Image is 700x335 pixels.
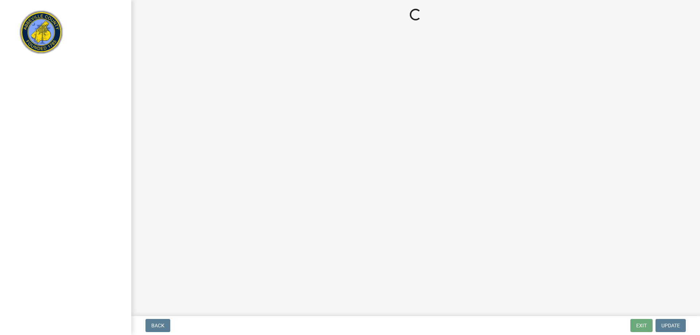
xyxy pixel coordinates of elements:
[15,8,68,61] img: Abbeville County, South Carolina
[145,319,170,332] button: Back
[151,323,164,328] span: Back
[656,319,686,332] button: Update
[661,323,680,328] span: Update
[630,319,653,332] button: Exit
